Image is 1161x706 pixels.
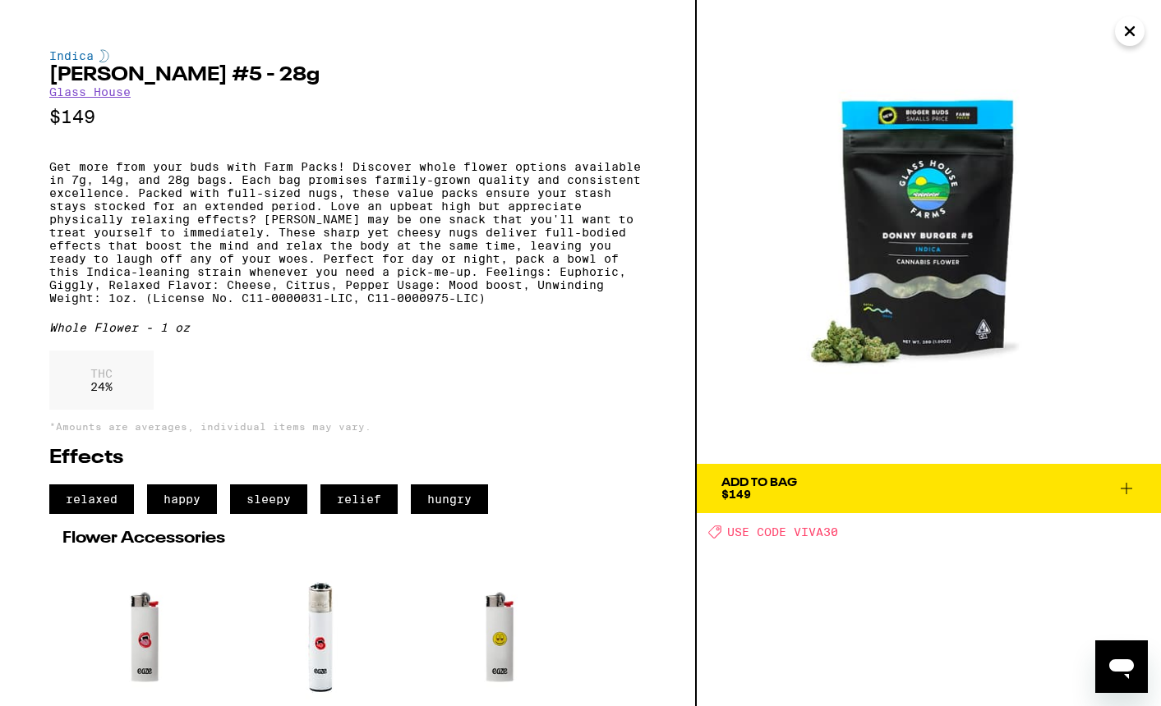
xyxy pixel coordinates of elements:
[49,49,646,62] div: Indica
[49,484,134,514] span: relaxed
[49,448,646,468] h2: Effects
[62,530,633,547] h2: Flower Accessories
[49,160,646,305] p: Get more from your buds with Farm Packs! Discover whole flower options available in 7g, 14g, and ...
[727,525,838,539] span: USE CODE VIVA30
[1095,640,1148,693] iframe: Button to launch messaging window
[49,421,646,432] p: *Amounts are averages, individual items may vary.
[1115,16,1145,46] button: Close
[697,464,1161,513] button: Add To Bag$149
[721,477,797,488] div: Add To Bag
[320,484,398,514] span: relief
[90,367,113,380] p: THC
[411,484,488,514] span: hungry
[49,85,131,99] a: Glass House
[230,484,307,514] span: sleepy
[721,488,751,501] span: $149
[99,49,109,62] img: indicaColor.svg
[49,321,646,334] div: Whole Flower - 1 oz
[49,107,646,127] p: $149
[49,351,154,410] div: 24 %
[147,484,217,514] span: happy
[49,66,646,85] h2: [PERSON_NAME] #5 - 28g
